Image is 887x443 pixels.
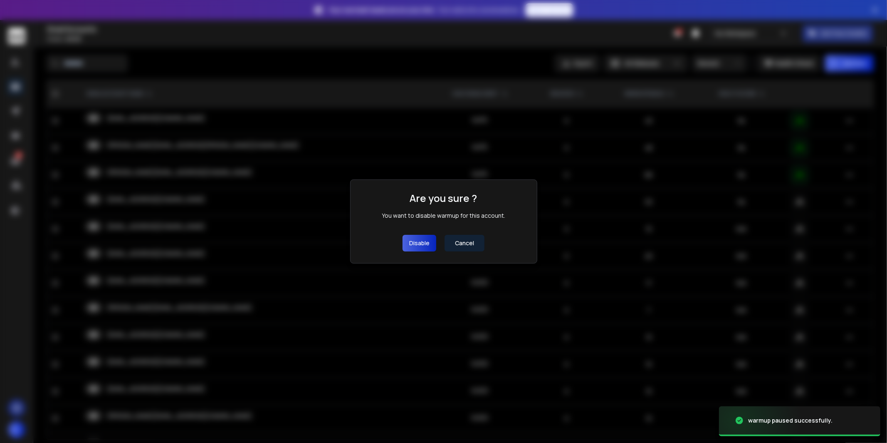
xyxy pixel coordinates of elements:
[403,235,436,251] button: Disable
[445,235,484,251] button: Cancel
[382,212,505,220] div: You want to disable warmup for this account.
[410,192,477,205] h1: Are you sure ?
[748,416,833,425] div: warmup paused successfully.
